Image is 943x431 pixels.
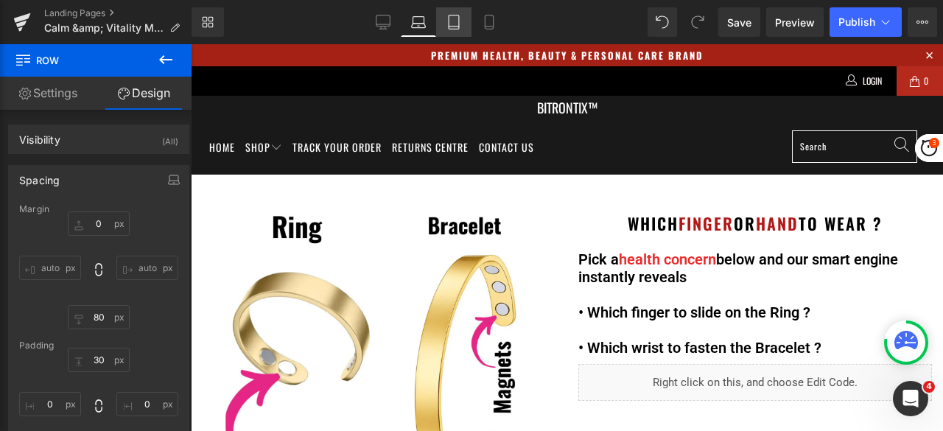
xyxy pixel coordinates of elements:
span: Hand [565,167,608,191]
p: • Which finger to slide on the Ring ? [388,259,742,277]
button: Redo [683,7,712,37]
input: Search [601,86,726,119]
span: 4 [923,381,935,393]
div: (All) [162,125,178,150]
a: Laptop [401,7,436,37]
div: Visibility [19,125,60,146]
span: health concern [428,206,525,224]
p: Pick a below and our smart engine instantly reveals [388,206,742,242]
span: Row [15,44,162,77]
a: Returns Centre [201,85,278,122]
a: 0 [706,22,752,52]
div: Spacing [19,166,60,186]
span: Publish [838,16,875,28]
span: Save [727,15,751,30]
span: Login [668,21,695,52]
input: 0 [68,348,130,372]
input: 0 [19,392,81,416]
a: Desktop [365,7,401,37]
span: Calm &amp; Vitality Magnetic Acupressure Ring &amp; Bracelet Combo [44,22,164,34]
strong: PREMIUM HEALTH, BEAUTY & PERSONAL CARE BRAND [240,4,513,18]
span: Finger [488,167,543,191]
button: Publish [830,7,902,37]
iframe: Intercom live chat [893,381,928,416]
input: 0 [68,305,130,329]
span: Preview [775,15,815,30]
input: 0 [68,211,130,236]
span: 0 [729,22,741,52]
a: Login [653,22,695,52]
a: Tablet [436,7,471,37]
a: Mobile [471,7,507,37]
a: Track your order [102,85,191,122]
p: • Which wrist to fasten the Bracelet ? [388,295,742,312]
a: Contact us [288,85,343,122]
input: 0 [19,256,81,280]
div: Margin [19,204,178,214]
a: Home [18,85,44,122]
button: Undo [648,7,677,37]
a: Shop [55,85,91,122]
div: Padding [19,340,178,351]
a: Design [96,77,192,110]
h1: Which or to wear ? [388,167,742,192]
button: More [908,7,937,37]
a: Preview [766,7,824,37]
input: 0 [116,392,178,416]
a: New Library [192,7,224,37]
a: Landing Pages [44,7,192,19]
input: 0 [116,256,178,280]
